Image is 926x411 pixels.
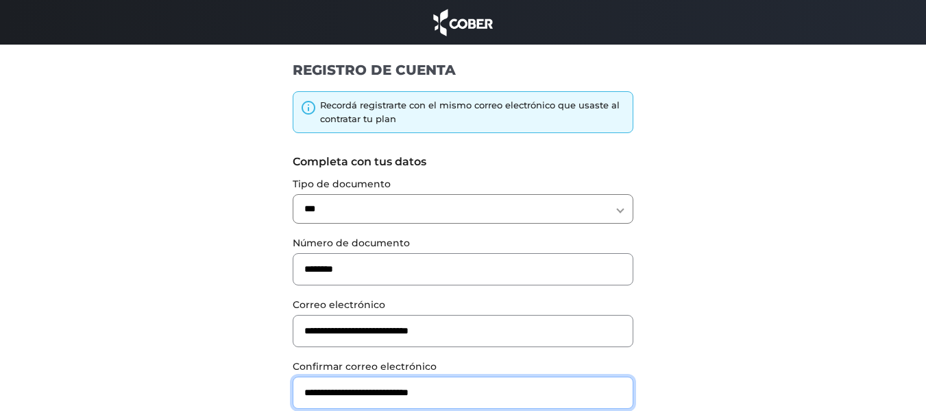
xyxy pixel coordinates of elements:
[430,7,497,38] img: cober_marca.png
[293,177,633,191] label: Tipo de documento
[293,236,633,250] label: Número de documento
[293,61,633,79] h1: REGISTRO DE CUENTA
[320,99,626,126] div: Recordá registrarte con el mismo correo electrónico que usaste al contratar tu plan
[293,298,633,312] label: Correo electrónico
[293,360,633,374] label: Confirmar correo electrónico
[293,154,633,170] label: Completa con tus datos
